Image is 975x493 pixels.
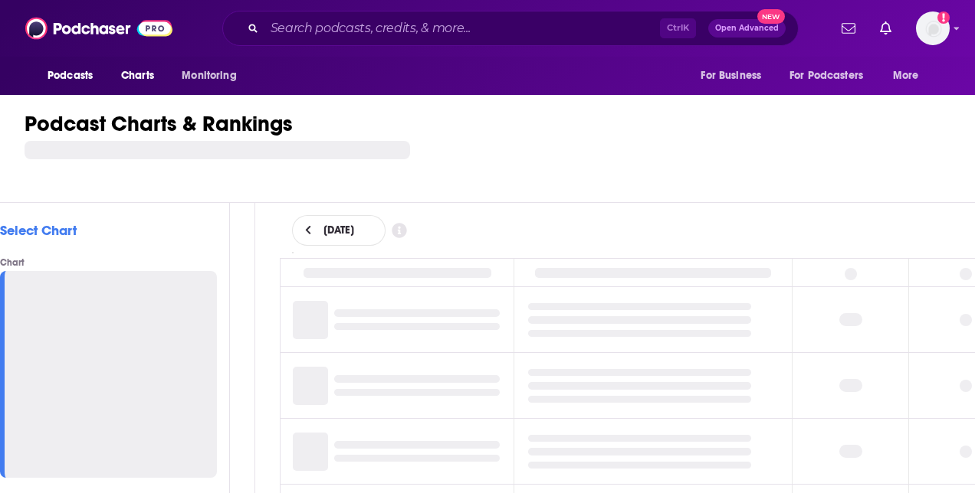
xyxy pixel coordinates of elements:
[182,65,236,87] span: Monitoring
[780,61,885,90] button: open menu
[323,225,354,236] span: [DATE]
[916,11,950,45] span: Logged in as headlandconsultancy
[171,61,256,90] button: open menu
[25,14,172,43] img: Podchaser - Follow, Share and Rate Podcasts
[690,61,780,90] button: open menu
[121,65,154,87] span: Charts
[916,11,950,45] button: Show profile menu
[48,65,93,87] span: Podcasts
[937,11,950,24] svg: Add a profile image
[37,61,113,90] button: open menu
[660,18,696,38] span: Ctrl K
[757,9,785,24] span: New
[916,11,950,45] img: User Profile
[874,15,898,41] a: Show notifications dropdown
[893,65,919,87] span: More
[835,15,862,41] a: Show notifications dropdown
[882,61,938,90] button: open menu
[708,19,786,38] button: Open AdvancedNew
[790,65,863,87] span: For Podcasters
[264,16,660,41] input: Search podcasts, credits, & more...
[701,65,761,87] span: For Business
[111,61,163,90] a: Charts
[222,11,799,46] div: Search podcasts, credits, & more...
[715,24,779,32] span: Open Advanced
